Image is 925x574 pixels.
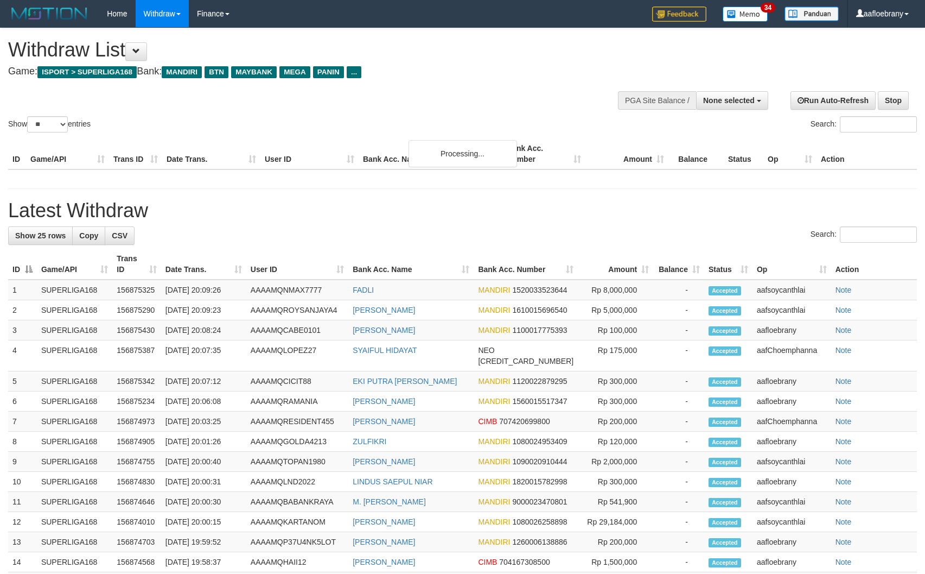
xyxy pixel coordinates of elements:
th: Bank Acc. Number: activate to sort column ascending [474,249,578,280]
a: Copy [72,226,105,245]
td: Rp 2,000,000 [578,452,653,472]
td: AAAAMQP37U4NK5LOT [246,532,348,552]
th: Bank Acc. Name [359,138,502,169]
span: Accepted [709,558,741,567]
td: SUPERLIGA168 [37,371,112,392]
td: 156874646 [112,492,161,512]
span: Accepted [709,418,741,427]
img: Feedback.jpg [652,7,706,22]
td: 156874010 [112,512,161,532]
span: MANDIRI [478,286,510,294]
a: [PERSON_NAME] [353,417,415,426]
td: aafsoycanthlai [752,512,831,532]
a: ZULFIKRI [353,437,386,446]
td: SUPERLIGA168 [37,512,112,532]
span: MEGA [279,66,310,78]
td: [DATE] 20:00:40 [161,452,246,472]
td: SUPERLIGA168 [37,492,112,512]
td: 2 [8,300,37,320]
label: Search: [811,116,917,133]
td: - [653,300,704,320]
span: Accepted [709,498,741,507]
span: CSV [112,231,127,240]
a: Run Auto-Refresh [790,91,876,110]
td: - [653,472,704,492]
td: aafloebrany [752,320,831,340]
img: MOTION_logo.png [8,5,91,22]
td: SUPERLIGA168 [37,392,112,412]
a: [PERSON_NAME] [353,538,415,546]
td: Rp 8,000,000 [578,280,653,300]
span: Accepted [709,538,741,547]
td: 3 [8,320,37,340]
a: Note [835,326,852,335]
span: MANDIRI [478,538,510,546]
td: 11 [8,492,37,512]
td: aafChoemphanna [752,412,831,432]
td: - [653,492,704,512]
th: Op [763,138,816,169]
td: [DATE] 20:07:35 [161,340,246,371]
td: SUPERLIGA168 [37,432,112,452]
td: SUPERLIGA168 [37,320,112,340]
td: AAAAMQCICIT88 [246,371,348,392]
td: 6 [8,392,37,412]
a: Note [835,437,852,446]
td: 156874905 [112,432,161,452]
td: aafsoycanthlai [752,492,831,512]
th: Action [816,138,917,169]
th: Amount [585,138,668,169]
td: SUPERLIGA168 [37,452,112,472]
h1: Withdraw List [8,39,606,61]
td: - [653,452,704,472]
span: Copy 1090020910444 to clipboard [512,457,567,466]
td: AAAAMQRESIDENT455 [246,412,348,432]
span: MANDIRI [478,397,510,406]
td: Rp 175,000 [578,340,653,371]
td: Rp 300,000 [578,392,653,412]
span: Accepted [709,478,741,487]
td: SUPERLIGA168 [37,412,112,432]
td: AAAAMQRAMANIA [246,392,348,412]
a: FADLI [353,286,374,294]
td: Rp 300,000 [578,371,653,392]
td: Rp 300,000 [578,472,653,492]
td: SUPERLIGA168 [37,300,112,320]
td: aafChoemphanna [752,340,831,371]
td: 14 [8,552,37,572]
th: Amount: activate to sort column ascending [578,249,653,280]
th: Date Trans.: activate to sort column ascending [161,249,246,280]
span: MANDIRI [478,306,510,314]
td: AAAAMQBABANKRAYA [246,492,348,512]
td: 1 [8,280,37,300]
th: Game/API: activate to sort column ascending [37,249,112,280]
span: Accepted [709,458,741,467]
td: AAAAMQKARTANOM [246,512,348,532]
td: 156875430 [112,320,161,340]
span: CIMB [478,558,497,566]
span: ... [347,66,361,78]
label: Show entries [8,116,91,133]
select: Showentries [27,116,68,133]
td: SUPERLIGA168 [37,340,112,371]
th: Bank Acc. Number [502,138,585,169]
a: Show 25 rows [8,226,73,245]
span: MANDIRI [478,326,510,335]
td: Rp 200,000 [578,532,653,552]
span: MANDIRI [478,497,510,506]
input: Search: [840,226,917,243]
span: Copy 1560015517347 to clipboard [512,397,567,406]
td: Rp 5,000,000 [578,300,653,320]
td: 4 [8,340,37,371]
td: 156874568 [112,552,161,572]
span: MAYBANK [231,66,277,78]
a: Note [835,558,852,566]
th: Trans ID: activate to sort column ascending [112,249,161,280]
span: Copy 1080026258898 to clipboard [512,518,567,526]
a: Note [835,306,852,314]
a: SYAIFUL HIDAYAT [353,346,417,355]
td: SUPERLIGA168 [37,532,112,552]
a: Note [835,518,852,526]
span: Accepted [709,438,741,447]
td: - [653,552,704,572]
